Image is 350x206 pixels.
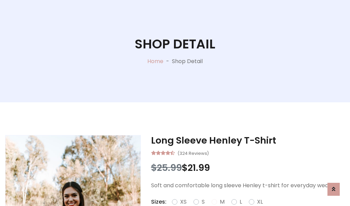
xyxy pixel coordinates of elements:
p: Soft and comfortable long sleeve Henley t-shirt for everyday wear. [151,181,345,190]
p: - [163,57,172,65]
label: XS [180,198,187,206]
span: $25.99 [151,161,182,174]
span: 21.99 [188,161,210,174]
small: (324 Reviews) [177,149,209,157]
label: S [202,198,205,206]
label: M [220,198,225,206]
h3: Long Sleeve Henley T-Shirt [151,135,345,146]
label: L [240,198,242,206]
h1: Shop Detail [135,36,215,52]
label: XL [257,198,263,206]
h3: $ [151,162,345,173]
p: Sizes: [151,198,166,206]
a: Home [147,57,163,65]
p: Shop Detail [172,57,203,65]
